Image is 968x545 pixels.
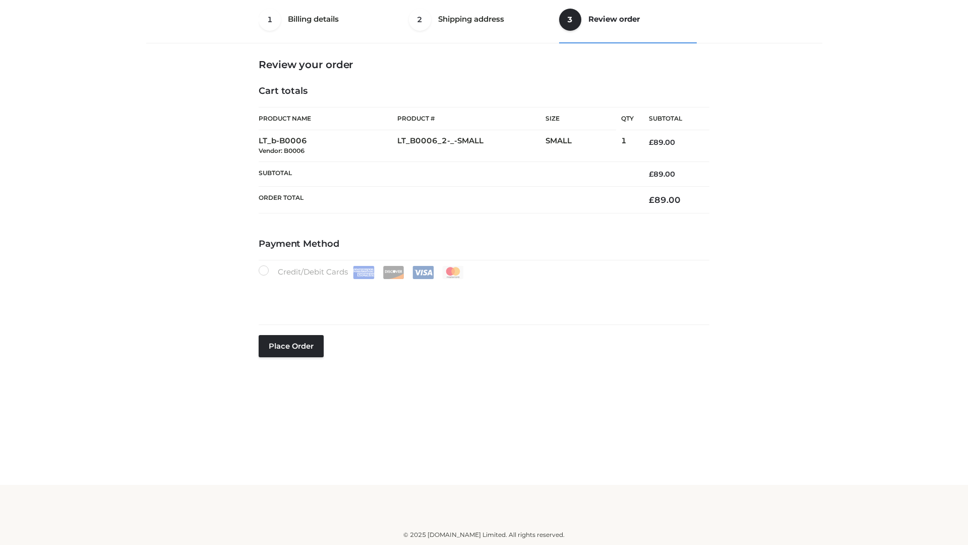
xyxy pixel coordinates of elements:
th: Qty [621,107,634,130]
th: Size [546,107,616,130]
label: Credit/Debit Cards [259,265,465,279]
th: Subtotal [259,161,634,186]
td: LT_b-B0006 [259,130,397,162]
span: £ [649,195,654,205]
img: Visa [412,266,434,279]
th: Subtotal [634,107,709,130]
h3: Review your order [259,59,709,71]
h4: Cart totals [259,86,709,97]
td: LT_B0006_2-_-SMALL [397,130,546,162]
td: SMALL [546,130,621,162]
img: Mastercard [442,266,464,279]
button: Place order [259,335,324,357]
th: Product Name [259,107,397,130]
div: © 2025 [DOMAIN_NAME] Limited. All rights reserved. [150,530,818,540]
td: 1 [621,130,634,162]
iframe: Secure payment input frame [257,277,707,314]
bdi: 89.00 [649,195,681,205]
span: £ [649,138,653,147]
th: Order Total [259,187,634,213]
h4: Payment Method [259,239,709,250]
bdi: 89.00 [649,138,675,147]
bdi: 89.00 [649,170,675,179]
span: £ [649,170,653,179]
img: Amex [353,266,375,279]
img: Discover [383,266,404,279]
th: Product # [397,107,546,130]
small: Vendor: B0006 [259,147,305,154]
